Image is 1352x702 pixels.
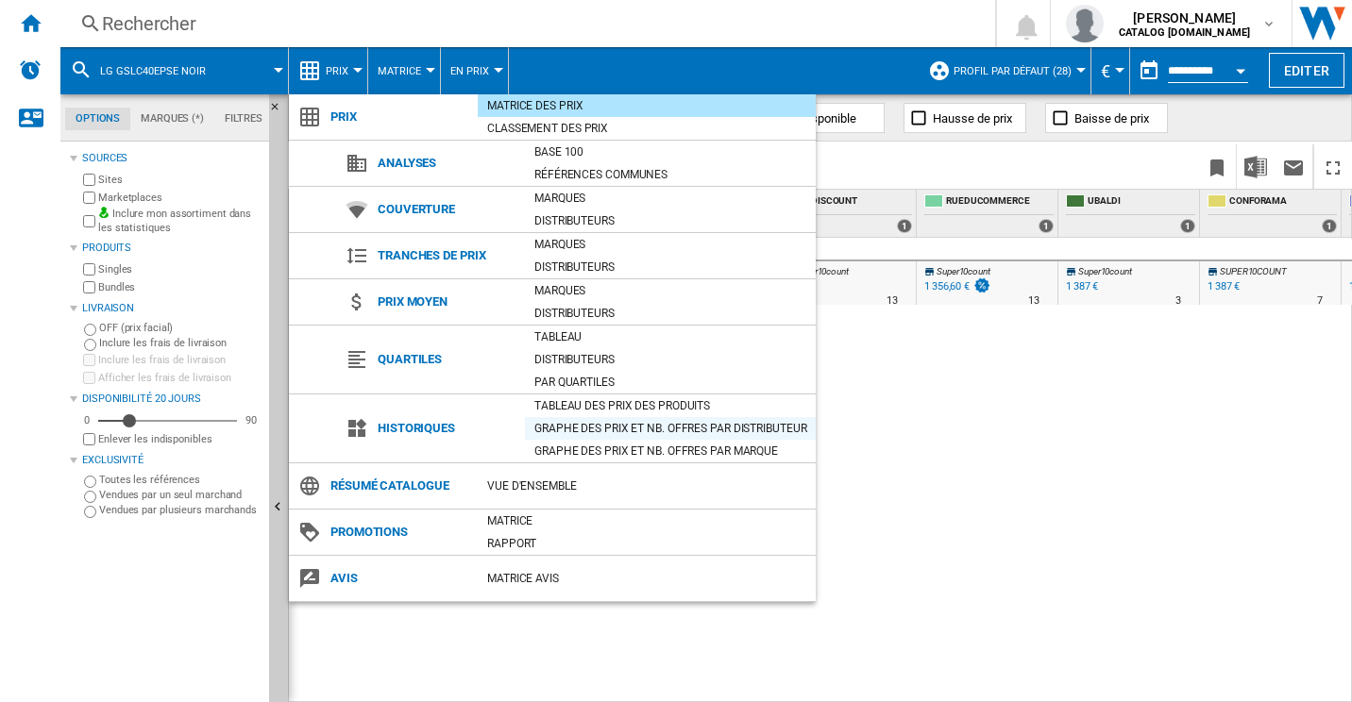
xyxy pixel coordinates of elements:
[321,473,478,499] span: Résumé catalogue
[478,119,816,138] div: Classement des prix
[478,96,816,115] div: Matrice des prix
[368,346,525,373] span: Quartiles
[525,350,816,369] div: Distributeurs
[525,211,816,230] div: Distributeurs
[525,258,816,276] div: Distributeurs
[478,569,816,588] div: Matrice AVIS
[525,373,816,392] div: Par quartiles
[478,476,816,495] div: Vue d'ensemble
[525,419,816,438] div: Graphe des prix et nb. offres par distributeur
[525,235,816,254] div: Marques
[525,189,816,208] div: Marques
[525,142,816,161] div: Base 100
[525,281,816,300] div: Marques
[321,519,478,545] span: Promotions
[478,534,816,553] div: Rapport
[368,196,525,223] span: Couverture
[525,442,816,460] div: Graphe des prix et nb. offres par marque
[525,304,816,323] div: Distributeurs
[525,165,816,184] div: Références communes
[478,511,816,530] div: Matrice
[525,396,816,415] div: Tableau des prix des produits
[368,289,525,315] span: Prix moyen
[321,565,478,592] span: Avis
[368,150,525,176] span: Analyses
[525,327,816,346] div: Tableau
[321,104,478,130] span: Prix
[368,415,525,442] span: Historiques
[368,242,525,269] span: Tranches de prix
